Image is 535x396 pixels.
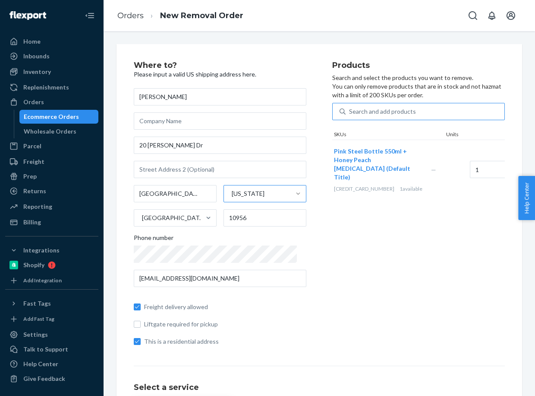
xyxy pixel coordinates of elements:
div: Give Feedback [23,374,65,383]
a: Orders [5,95,98,109]
a: Talk to Support [5,342,98,356]
div: Returns [23,187,46,195]
div: Home [23,37,41,46]
a: Orders [117,11,144,20]
a: Add Fast Tag [5,314,98,324]
a: New Removal Order [160,11,243,20]
span: Freight delivery allowed [144,303,306,311]
input: Street Address [134,137,306,154]
div: Talk to Support [23,345,68,354]
input: [GEOGRAPHIC_DATA] [141,214,142,222]
div: Help Center [23,360,58,368]
a: Help Center [5,357,98,371]
a: Billing [5,215,98,229]
div: Integrations [23,246,60,255]
div: Units [444,131,483,140]
img: Flexport logo [9,11,46,20]
div: Replenishments [23,83,69,92]
a: Settings [5,328,98,342]
button: Help Center [518,176,535,220]
div: Fast Tags [23,299,51,308]
input: Liftgate required for pickup [134,321,141,328]
div: Add Fast Tag [23,315,54,323]
button: Open Search Box [464,7,481,24]
input: City [134,185,217,202]
input: Email (Required) [134,270,306,287]
p: Please input a valid US shipping address here. [134,70,306,79]
div: SKUs [332,131,444,140]
input: Quantity [470,161,508,178]
a: Reporting [5,200,98,214]
div: Shopify [23,261,44,269]
a: Ecommerce Orders [19,110,99,124]
input: ZIP Code [223,209,306,227]
a: Wholesale Orders [19,125,99,138]
a: Add Integration [5,275,98,286]
input: This is a residential address [134,338,141,345]
input: Company Name [134,112,306,130]
div: Search and add products [349,107,416,116]
ol: breadcrumbs [110,3,250,29]
button: Pink Steel Bottle 550ml + Honey Peach [MEDICAL_DATA] (Default Title) [334,147,421,182]
a: Parcel [5,139,98,153]
div: Inbounds [23,52,50,61]
button: Open account menu [502,7,519,24]
h2: Products [332,61,505,70]
input: Street Address 2 (Optional) [134,161,306,178]
div: Wholesale Orders [24,127,76,136]
div: Orders [23,98,44,106]
span: This is a residential address [144,337,306,346]
span: Liftgate required for pickup [144,320,306,329]
a: Returns [5,184,98,198]
h2: Where to? [134,61,306,70]
input: Freight delivery allowed [134,303,141,310]
div: Parcel [23,142,41,150]
input: First & Last Name [134,88,306,105]
a: Prep [5,169,98,183]
button: Integrations [5,243,98,257]
div: Billing [23,218,41,227]
a: Home [5,35,98,48]
h1: Select a service [134,383,505,392]
div: [US_STATE] [232,189,264,198]
div: Add Integration [23,277,62,284]
div: Prep [23,172,37,181]
a: Inventory [5,65,98,79]
button: Open notifications [483,7,500,24]
button: Give Feedback [5,372,98,386]
button: Close Navigation [81,7,98,24]
a: Replenishments [5,80,98,94]
span: [CREDIT_CARD_NUMBER] [334,185,394,192]
div: Reporting [23,202,52,211]
a: Freight [5,155,98,169]
span: 1 available [400,185,422,192]
span: Pink Steel Bottle 550ml + Honey Peach [MEDICAL_DATA] (Default Title) [334,147,410,181]
div: Freight [23,157,44,166]
div: Inventory [23,67,51,76]
a: Inbounds [5,49,98,63]
button: Fast Tags [5,297,98,310]
p: Search and select the products you want to remove. You can only remove products that are in stock... [332,73,505,99]
div: [GEOGRAPHIC_DATA] [142,214,205,222]
div: Ecommerce Orders [24,112,79,121]
a: Shopify [5,258,98,272]
span: — [431,166,436,173]
span: Phone number [134,233,173,246]
div: Settings [23,330,48,339]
